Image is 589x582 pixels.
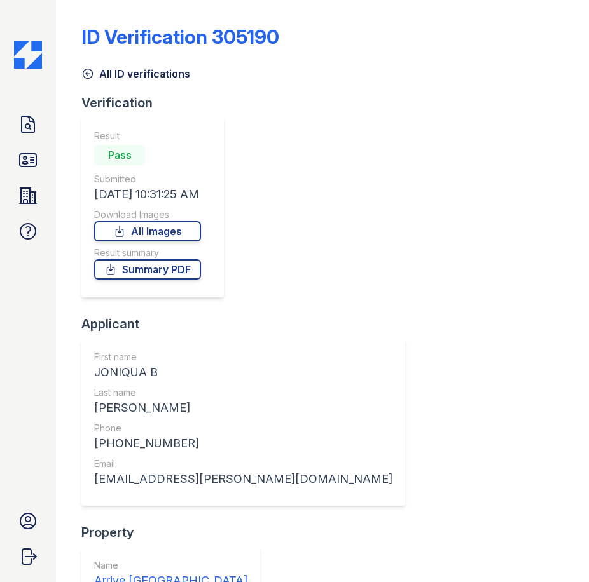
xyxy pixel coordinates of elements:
[536,531,576,569] iframe: chat widget
[94,559,247,572] div: Name
[94,247,201,259] div: Result summary
[81,524,270,541] div: Property
[94,186,201,203] div: [DATE] 10:31:25 AM
[81,315,415,333] div: Applicant
[94,221,201,241] a: All Images
[94,363,392,381] div: JONIQUA B
[94,145,145,165] div: Pass
[94,208,201,221] div: Download Images
[94,470,392,488] div: [EMAIL_ADDRESS][PERSON_NAME][DOMAIN_NAME]
[94,259,201,280] a: Summary PDF
[94,386,392,399] div: Last name
[94,351,392,363] div: First name
[94,130,201,142] div: Result
[81,66,190,81] a: All ID verifications
[94,422,392,435] div: Phone
[94,435,392,452] div: [PHONE_NUMBER]
[81,94,234,112] div: Verification
[94,457,392,470] div: Email
[81,25,279,48] div: ID Verification 305190
[94,173,201,186] div: Submitted
[14,41,42,69] img: CE_Icon_Blue-c292c112584629df590d857e76928e9f676e5b41ef8f769ba2f05ee15b207248.png
[94,399,392,417] div: [PERSON_NAME]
